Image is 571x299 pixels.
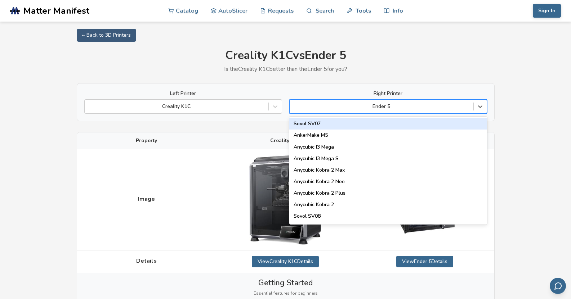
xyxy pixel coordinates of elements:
div: Anycubic Kobra 2 Neo [289,176,487,187]
div: Anycubic Kobra 2 [289,199,487,210]
span: Getting Started [258,278,313,287]
div: Sovol SV08 [289,210,487,222]
div: AnkerMake M5 [289,130,487,141]
span: Creality K1C [270,138,300,144]
label: Right Printer [289,91,487,96]
span: Essential features for beginners [254,291,318,296]
a: ViewEnder 5Details [396,256,453,267]
span: Matter Manifest [23,6,89,16]
input: Creality K1C [88,104,90,109]
label: Left Printer [84,91,282,96]
span: Details [136,258,157,264]
h1: Creality K1C vs Ender 5 [77,49,495,62]
span: Property [136,138,157,144]
img: Creality K1C [249,154,321,245]
span: Image [138,196,155,202]
p: Is the Creality K1C better than the Ender 5 for you? [77,66,495,72]
div: Anycubic Kobra 2 Max [289,164,487,176]
a: ViewCreality K1CDetails [252,256,319,267]
button: Send feedback via email [550,278,566,294]
div: Anycubic I3 Mega S [289,153,487,164]
button: Sign In [533,4,561,18]
div: Sovol SV07 [289,118,487,130]
div: Anycubic Kobra 2 Plus [289,187,487,199]
input: Ender 5Sovol SV07AnkerMake M5Anycubic I3 MegaAnycubic I3 Mega SAnycubic Kobra 2 MaxAnycubic Kobra... [293,104,295,109]
div: Anycubic I3 Mega [289,141,487,153]
a: ← Back to 3D Printers [77,29,136,42]
div: Creality Hi [289,222,487,234]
